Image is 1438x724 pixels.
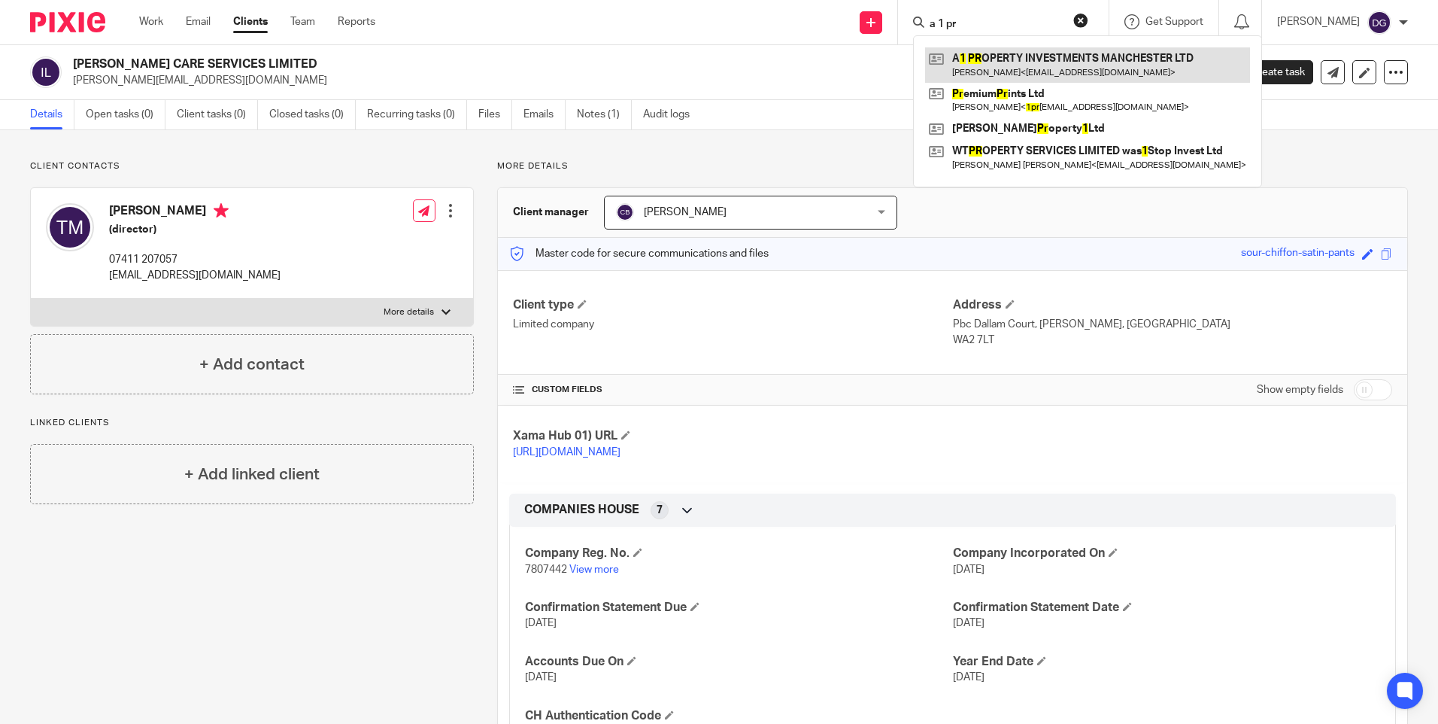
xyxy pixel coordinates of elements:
span: [DATE] [525,618,557,628]
span: [DATE] [953,672,984,683]
img: Pixie [30,12,105,32]
p: More details [384,306,434,318]
button: Clear [1073,13,1088,28]
p: [PERSON_NAME][EMAIL_ADDRESS][DOMAIN_NAME] [73,73,1203,88]
span: [PERSON_NAME] [644,207,727,218]
h4: Year End Date [953,654,1380,670]
a: Reports [338,14,375,29]
h4: CUSTOM FIELDS [513,384,952,396]
h4: [PERSON_NAME] [109,203,281,222]
h4: Accounts Due On [525,654,952,670]
span: 7807442 [525,564,567,575]
span: 7 [657,503,663,518]
h4: Company Incorporated On [953,546,1380,561]
input: Search [928,18,1063,32]
span: [DATE] [953,564,984,575]
a: Notes (1) [577,100,632,129]
div: sour-chiffon-satin-pants [1241,245,1355,263]
span: [DATE] [953,618,984,628]
h4: Address [953,297,1392,313]
img: svg%3E [1367,11,1391,35]
a: Client tasks (0) [177,100,258,129]
a: Audit logs [643,100,701,129]
p: Limited company [513,317,952,332]
p: Client contacts [30,160,474,172]
a: Closed tasks (0) [269,100,356,129]
h4: CH Authentication Code [525,708,952,724]
a: Clients [233,14,268,29]
span: [DATE] [525,672,557,683]
h5: (director) [109,222,281,237]
span: Get Support [1145,17,1203,27]
h4: Xama Hub 01) URL [513,428,952,444]
a: Work [139,14,163,29]
h4: + Add linked client [184,463,320,486]
p: More details [497,160,1408,172]
a: Team [290,14,315,29]
p: Linked clients [30,417,474,429]
h4: Company Reg. No. [525,546,952,561]
a: Emails [523,100,566,129]
p: [EMAIL_ADDRESS][DOMAIN_NAME] [109,268,281,283]
h2: [PERSON_NAME] CARE SERVICES LIMITED [73,56,977,72]
a: View more [569,564,619,575]
i: Primary [214,203,229,218]
a: Details [30,100,74,129]
h4: Client type [513,297,952,313]
a: Files [478,100,512,129]
img: svg%3E [46,203,94,251]
span: COMPANIES HOUSE [524,502,639,518]
p: 07411 207057 [109,252,281,267]
h3: Client manager [513,205,589,220]
a: Open tasks (0) [86,100,165,129]
img: svg%3E [30,56,62,88]
a: Email [186,14,211,29]
h4: Confirmation Statement Date [953,600,1380,616]
p: [PERSON_NAME] [1277,14,1360,29]
p: WA2 7LT [953,333,1392,348]
a: Recurring tasks (0) [367,100,467,129]
p: Pbc Dallam Court, [PERSON_NAME], [GEOGRAPHIC_DATA] [953,317,1392,332]
p: Master code for secure communications and files [509,246,769,261]
a: Create task [1226,60,1313,84]
a: [URL][DOMAIN_NAME] [513,447,620,458]
label: Show empty fields [1257,382,1343,397]
img: svg%3E [616,203,634,221]
h4: + Add contact [199,353,305,376]
h4: Confirmation Statement Due [525,600,952,616]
